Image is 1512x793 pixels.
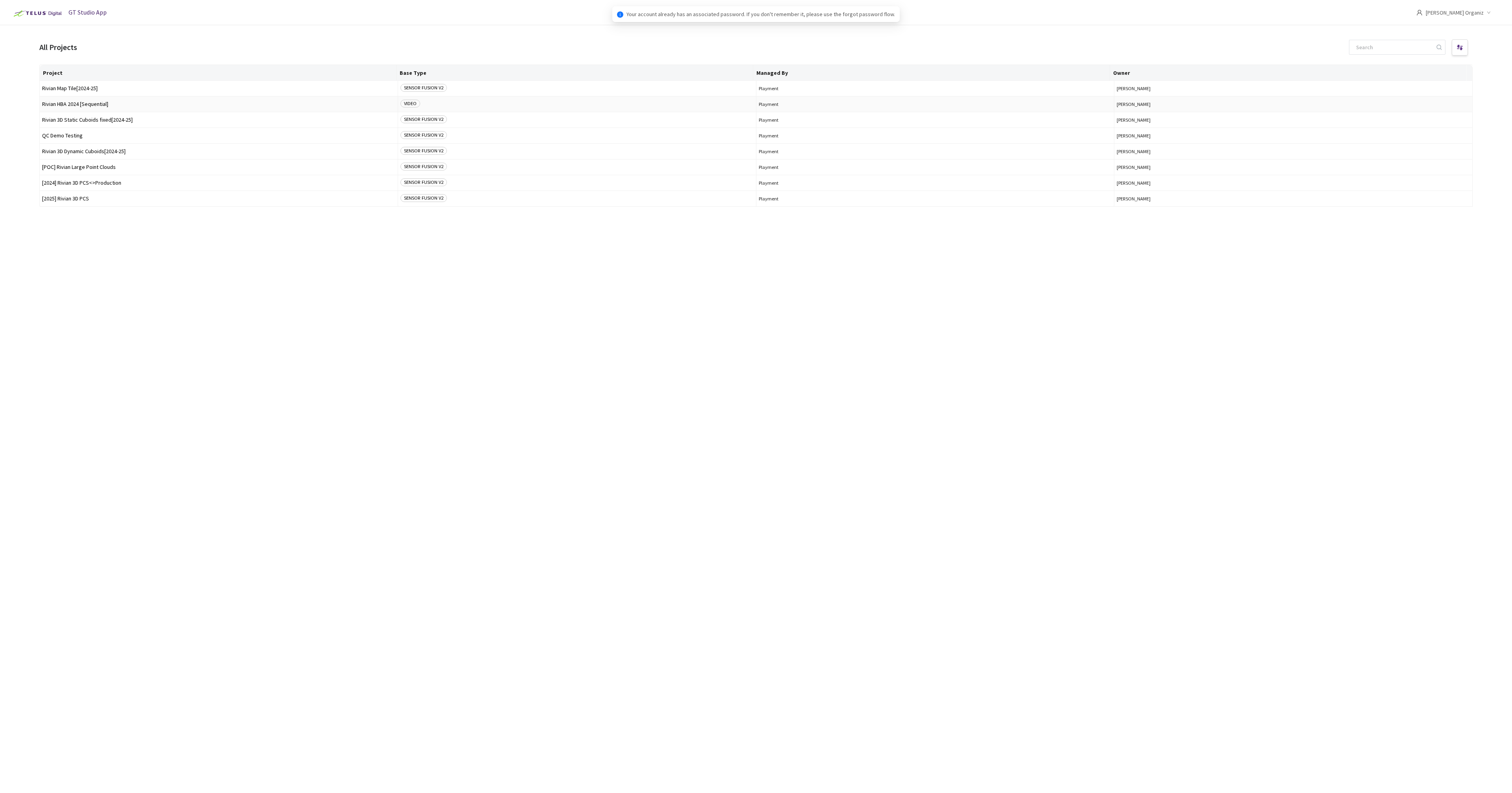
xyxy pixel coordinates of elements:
[1117,117,1470,123] span: [PERSON_NAME]
[1117,196,1470,202] span: [PERSON_NAME]
[759,85,1112,91] span: Playment
[1110,65,1467,81] th: Owner
[626,10,895,19] span: Your account already has an associated password. If you don't remember it, please use the forgot ...
[400,147,447,155] span: SENSOR FUSION V2
[1487,11,1491,15] span: down
[42,148,395,154] span: Rivian 3D Dynamic Cuboids[2024-25]
[400,178,447,186] span: SENSOR FUSION V2
[759,180,1112,186] span: Playment
[400,131,447,139] span: SENSOR FUSION V2
[42,196,395,202] span: [2025] Rivian 3D PCS
[1117,164,1470,170] span: [PERSON_NAME]
[1117,85,1470,91] span: [PERSON_NAME]
[9,7,64,20] img: Telus
[42,164,395,170] span: [POC] Rivian Large Point Clouds
[40,65,397,81] th: Project
[1117,133,1470,139] span: [PERSON_NAME]
[617,11,623,18] span: info-circle
[753,65,1110,81] th: Managed By
[42,85,395,91] span: Rivian Map Tile[2024-25]
[759,196,1112,202] span: Playment
[397,65,753,81] th: Base Type
[759,133,1112,139] span: Playment
[42,101,395,107] span: Rivian HBA 2024 [Sequential]
[400,100,420,107] span: VIDEO
[400,115,447,123] span: SENSOR FUSION V2
[42,133,395,139] span: QC Demo Testing
[1117,101,1470,107] span: [PERSON_NAME]
[400,163,447,170] span: SENSOR FUSION V2
[69,8,107,16] span: GT Studio App
[42,180,395,186] span: [2024] Rivian 3D PCS<>Production
[400,194,447,202] span: SENSOR FUSION V2
[39,42,77,53] div: All Projects
[1351,40,1435,54] input: Search
[1416,9,1423,16] span: user
[759,101,1112,107] span: Playment
[400,84,447,92] span: SENSOR FUSION V2
[759,117,1112,123] span: Playment
[1117,148,1470,154] span: [PERSON_NAME]
[759,164,1112,170] span: Playment
[42,117,395,123] span: Rivian 3D Static Cuboids fixed[2024-25]
[1117,180,1470,186] span: [PERSON_NAME]
[759,148,1112,154] span: Playment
